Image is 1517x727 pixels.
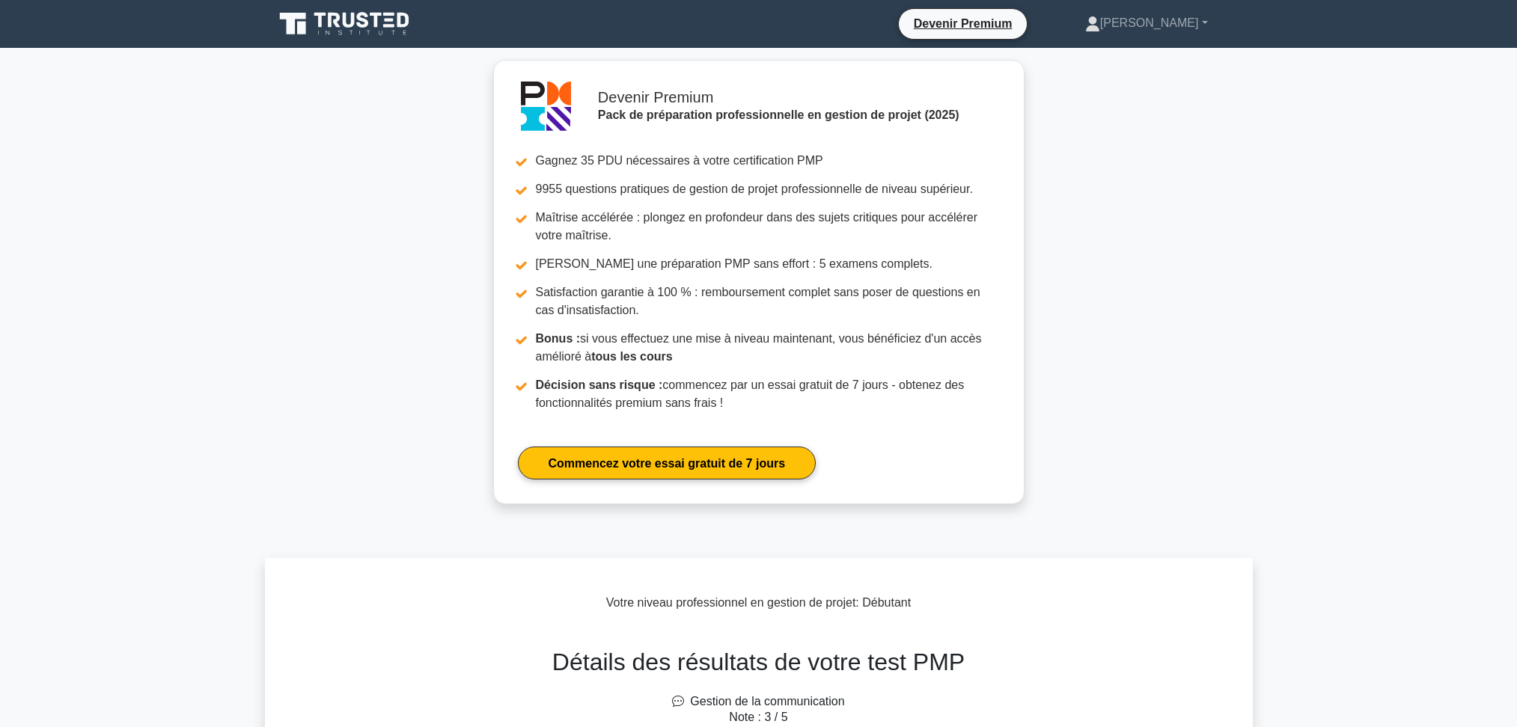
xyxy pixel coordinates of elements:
[1100,16,1199,29] font: [PERSON_NAME]
[729,711,787,723] font: Note : 3 / 5
[606,596,856,609] font: Votre niveau professionnel en gestion de projet
[855,596,911,609] font: : Débutant
[905,14,1022,33] a: Devenir Premium
[518,447,817,479] a: Commencez votre essai gratuit de 7 jours
[1049,8,1244,38] a: [PERSON_NAME]
[914,17,1013,30] font: Devenir Premium
[690,695,844,708] font: Gestion de la communication
[552,648,965,675] font: Détails des résultats de votre test PMP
